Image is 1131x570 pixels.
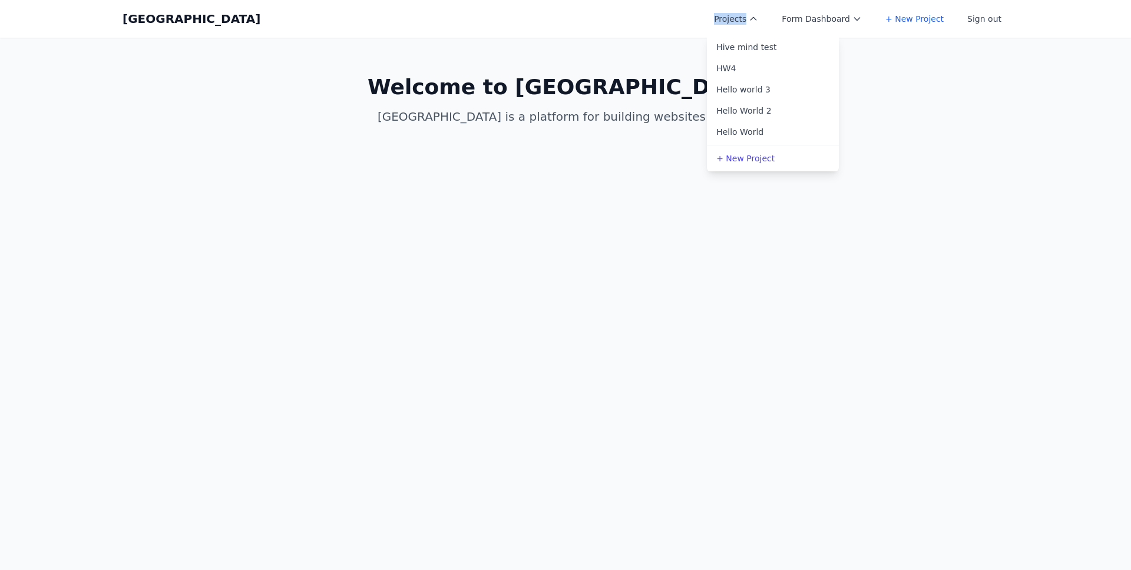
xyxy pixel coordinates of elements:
[339,108,792,125] p: [GEOGRAPHIC_DATA] is a platform for building websites with AI.
[707,37,839,58] a: Hive mind test
[707,8,765,29] button: Projects
[707,121,839,142] a: Hello World
[707,58,839,79] a: HW4
[707,100,839,121] a: Hello World 2
[339,75,792,99] h1: Welcome to [GEOGRAPHIC_DATA]
[123,11,260,27] a: [GEOGRAPHIC_DATA]
[960,8,1008,29] button: Sign out
[707,148,839,169] a: + New Project
[707,79,839,100] a: Hello world 3
[775,8,869,29] button: Form Dashboard
[878,8,951,29] a: + New Project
